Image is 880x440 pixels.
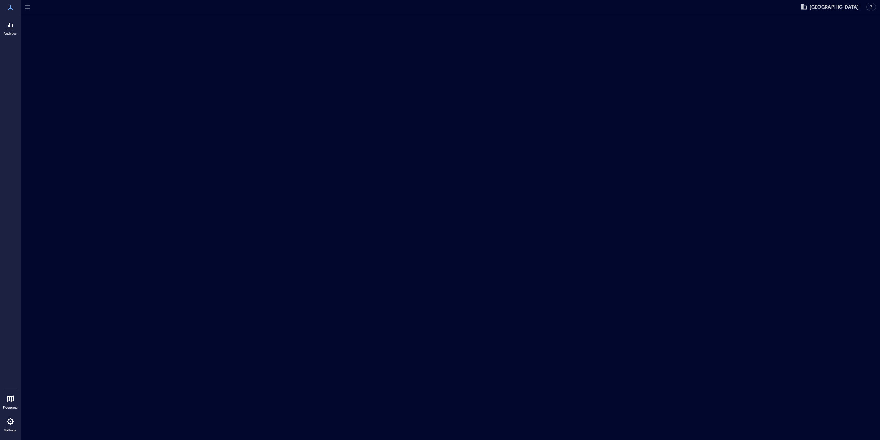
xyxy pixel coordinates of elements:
[4,428,16,432] p: Settings
[2,413,19,434] a: Settings
[799,1,861,12] button: [GEOGRAPHIC_DATA]
[2,17,19,38] a: Analytics
[1,390,20,412] a: Floorplans
[4,32,17,36] p: Analytics
[810,3,859,10] span: [GEOGRAPHIC_DATA]
[3,406,18,410] p: Floorplans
